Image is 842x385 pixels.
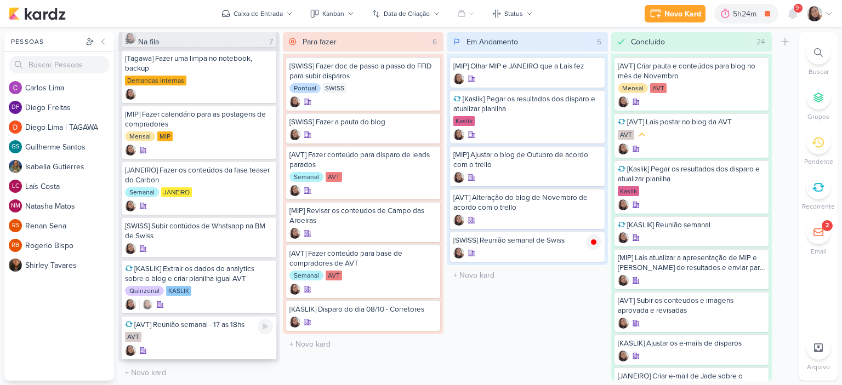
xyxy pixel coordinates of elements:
div: AVT [650,83,667,93]
p: Grupos [807,112,829,122]
p: DF [12,105,19,111]
div: 5 [593,36,606,48]
div: [JANEIRO] Fazer os conteúdos da fase teaser do Carbon [125,165,273,185]
div: Mensal [125,131,155,141]
div: [SWISS] Fazer doc de passo a passo do FFID para subir disparos [289,61,437,81]
div: Criador(a): Sharlene Khoury [289,96,300,107]
img: Sharlene Khoury [142,299,153,310]
img: Sharlene Khoury [807,6,822,21]
div: Criador(a): Sharlene Khoury [125,145,136,156]
div: [Tagawa] Fazer uma limpa no notebook, backup [125,54,273,73]
p: RS [12,223,19,229]
input: + Novo kard [449,267,606,283]
div: Rogerio Bispo [9,239,22,252]
img: Sharlene Khoury [453,248,464,258]
div: Semanal [289,271,323,280]
img: Sharlene Khoury [289,129,300,140]
div: Demandas internas [125,76,186,85]
div: L a í s C o s t a [25,181,114,192]
img: Sharlene Khoury [618,199,629,210]
div: Criador(a): Sharlene Khoury [289,129,300,140]
div: Natasha Matos [9,199,22,212]
img: Shirley Tavares [9,258,22,272]
div: Criador(a): Sharlene Khoury [618,199,629,210]
div: Criador(a): Sharlene Khoury [125,299,136,310]
div: Novo Kard [664,8,701,20]
img: Sharlene Khoury [289,228,300,239]
input: + Novo kard [121,365,277,381]
div: SWISS [323,83,346,93]
div: Kaslik [618,186,639,196]
div: Criador(a): Sharlene Khoury [453,248,464,258]
div: Criador(a): Sharlene Khoury [618,350,629,361]
div: [AVT] Fazer conteúdo para disparo de leads parados [289,150,437,170]
div: [KASLIK] Reunião semanal [618,220,766,230]
div: Prioridade Média [636,129,647,140]
div: [AVT] Criar pauta e conteúdos para blog no mês de Novembro [618,61,766,81]
div: Criador(a): Sharlene Khoury [453,215,464,226]
div: S h i r l e y T a v a r e s [25,260,114,271]
div: [Kaslik] Pegar os resultados dos disparo e atualizar planilha [453,94,601,114]
img: kardz.app [9,7,66,20]
div: Criador(a): Sharlene Khoury [125,345,136,356]
p: Email [811,246,827,256]
div: 5h24m [733,8,760,20]
li: Ctrl + F [799,41,838,77]
div: Criador(a): Sharlene Khoury [453,172,464,183]
img: Carlos Lima [9,81,22,94]
div: [SWISS] Subir contúdos de Whatsapp na BM de Swiss [125,221,273,241]
div: Semanal [125,187,159,197]
img: Sharlene Khoury [125,299,136,310]
img: Sharlene Khoury [618,318,629,329]
img: Sharlene Khoury [125,243,136,254]
div: [AVT] Fazer conteúdo para base de compradores de AVT [289,249,437,268]
img: Sharlene Khoury [125,200,136,211]
div: R o g e r i o B i s p o [25,240,114,251]
button: Novo Kard [645,5,706,22]
div: [MIP] Lais atualizar a apresentação de MIP e Janeior de resultados e enviar para o Gustavo e Marcos [618,253,766,273]
div: Kaslik [453,116,475,126]
div: Criador(a): Sharlene Khoury [618,232,629,243]
div: AVT [326,172,342,182]
div: Criador(a): Sharlene Khoury [289,185,300,196]
img: Sharlene Khoury [453,172,464,183]
img: Sharlene Khoury [125,345,136,356]
img: Diego Lima | TAGAWA [9,120,22,134]
img: Sharlene Khoury [453,129,464,140]
div: Semanal [289,172,323,182]
div: [MIP] Fazer calendário para as postagens de compradores [125,110,273,129]
div: Criador(a): Sharlene Khoury [453,73,464,84]
div: [AVT] Lais postar no blog da AVT [618,117,766,127]
p: LC [12,183,19,189]
div: 2 [826,221,829,230]
img: Sharlene Khoury [125,89,136,100]
p: NM [11,203,20,209]
div: AVT [125,332,141,342]
img: Sharlene Khoury [618,96,629,107]
div: [KASLIK] Ajustar os e-mails de disparos [618,338,766,348]
p: GS [12,144,19,150]
div: Criador(a): Sharlene Khoury [618,275,629,286]
div: D i e g o F r e i t a s [25,102,114,113]
img: Sharlene Khoury [125,145,136,156]
div: [MIP] Ajustar o blog de Outubro de acordo com o trello [453,150,601,170]
p: Buscar [809,67,829,77]
img: Sharlene Khoury [289,284,300,295]
div: 24 [752,36,770,48]
div: C a r l o s L i m a [25,82,114,94]
div: AVT [326,271,342,280]
div: JANEIRO [161,187,192,197]
div: Laís Costa [9,180,22,193]
div: Criador(a): Sharlene Khoury [125,200,136,211]
div: 7 [265,36,277,48]
div: I s a b e l l a G u t i e r r e s [25,161,114,173]
p: Recorrente [802,202,835,211]
div: AVT [618,130,634,140]
div: R e n a n S e n a [25,220,114,232]
div: Criador(a): Sharlene Khoury [618,143,629,154]
div: Criador(a): Sharlene Khoury [289,228,300,239]
div: [MIP] Revisar os conteudos de Campo das Aroeiras [289,206,437,226]
div: Criador(a): Sharlene Khoury [289,284,300,295]
div: [AVT] Alteração do blog de Novembro de acordo com o trello [453,193,601,212]
div: Criador(a): Sharlene Khoury [618,96,629,107]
